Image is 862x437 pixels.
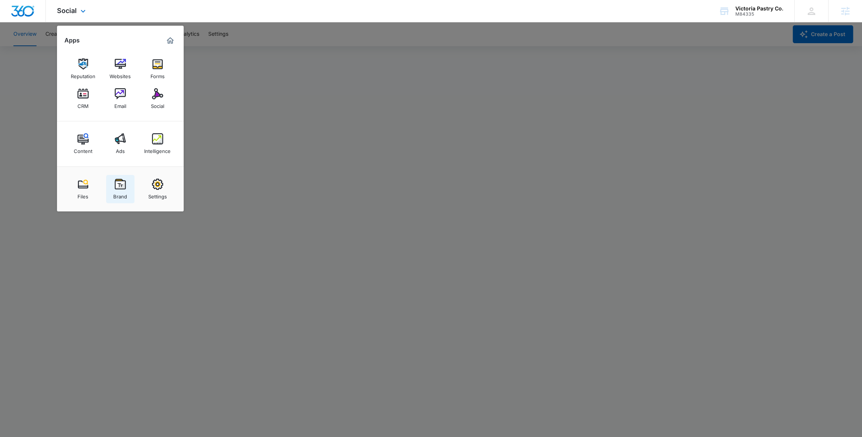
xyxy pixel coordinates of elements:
a: Settings [143,175,172,203]
div: Brand [113,190,127,200]
a: Intelligence [143,130,172,158]
div: CRM [77,99,89,109]
a: Files [69,175,97,203]
div: Email [114,99,126,109]
a: CRM [69,84,97,113]
h2: Apps [64,37,80,44]
div: Reputation [71,70,95,79]
a: Reputation [69,55,97,83]
a: Websites [106,55,134,83]
div: Content [74,144,92,154]
a: Ads [106,130,134,158]
div: Settings [148,190,167,200]
a: Social [143,84,172,113]
div: Social [151,99,164,109]
div: account id [735,12,783,17]
a: Brand [106,175,134,203]
a: Content [69,130,97,158]
a: Forms [143,55,172,83]
div: Files [77,190,88,200]
div: Intelligence [144,144,171,154]
div: Forms [150,70,165,79]
div: Websites [110,70,131,79]
span: Social [57,7,77,15]
a: Email [106,84,134,113]
div: account name [735,6,783,12]
div: Ads [116,144,125,154]
a: Marketing 360® Dashboard [164,35,176,47]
